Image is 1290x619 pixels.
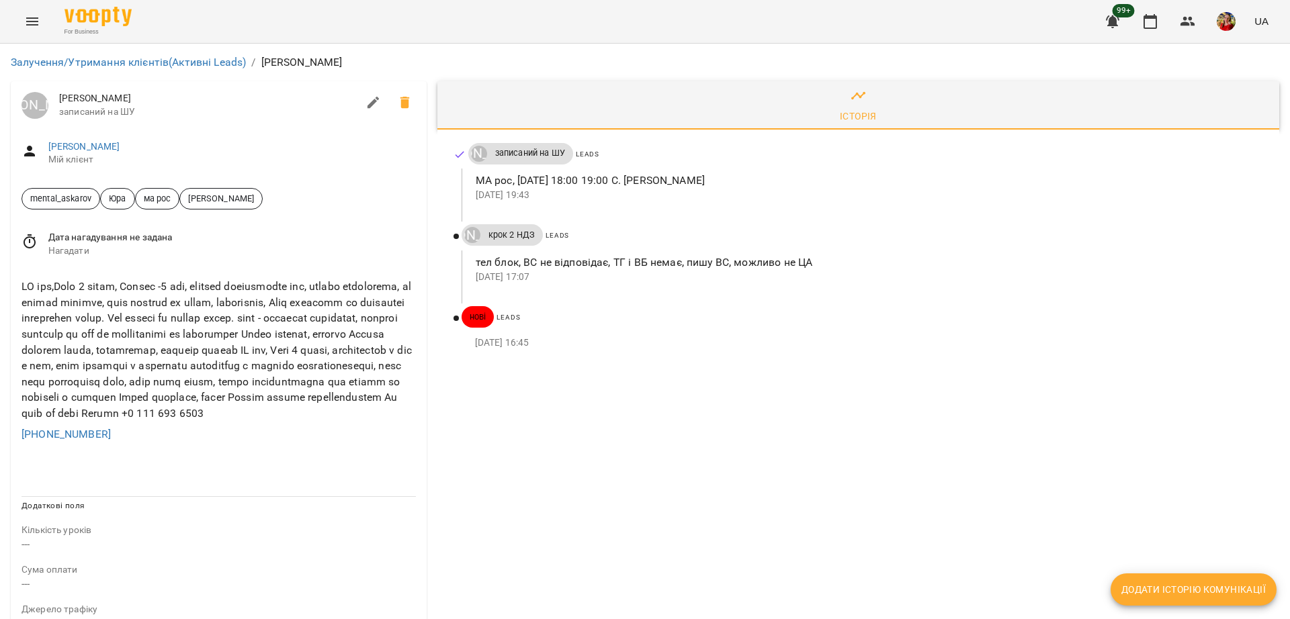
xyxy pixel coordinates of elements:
[22,192,99,205] span: mental_askarov
[476,189,1258,202] p: [DATE] 19:43
[471,146,487,162] div: Юрій Тимочко
[576,150,599,158] span: Leads
[21,563,416,577] p: field-description
[476,254,1258,271] p: тел блок, ВС не відповідає, ТГ і ВБ немає, пишу ВС, можливо не ЦА
[16,5,48,38] button: Menu
[21,92,48,119] a: [PERSON_NAME]
[21,428,111,440] a: [PHONE_NUMBER]
[101,192,134,205] span: Юра
[11,56,246,68] a: Залучення/Утримання клієнтів(Активні Leads)
[480,229,543,241] span: крок 2 НДЗ
[48,141,120,152] a: [PERSON_NAME]
[1254,14,1268,28] span: UA
[48,153,416,166] span: Мій клієнт
[64,7,132,26] img: Voopty Logo
[64,28,132,36] span: For Business
[1217,12,1236,31] img: 5e634735370bbb5983f79fa1b5928c88.png
[476,173,1258,189] p: МА рос, [DATE] 18:00 19:00 С. [PERSON_NAME]
[59,92,357,105] span: [PERSON_NAME]
[21,536,416,553] p: ---
[251,54,255,70] li: /
[464,227,480,243] div: Юрій Тимочко
[180,192,262,205] span: [PERSON_NAME]
[48,231,416,244] span: Дата нагадування не задана
[261,54,343,70] p: [PERSON_NAME]
[475,336,1258,350] p: [DATE] 16:45
[21,576,416,592] p: ---
[136,192,179,205] span: ма рос
[546,232,569,239] span: Leads
[21,603,416,616] p: field-description
[468,146,487,162] a: [PERSON_NAME]
[1249,9,1274,34] button: UA
[1113,4,1135,17] span: 99+
[840,108,877,124] div: Історія
[11,54,1279,70] nav: breadcrumb
[462,227,480,243] a: [PERSON_NAME]
[497,314,520,321] span: Leads
[476,271,1258,284] p: [DATE] 17:07
[21,524,416,537] p: field-description
[21,92,48,119] div: Юрій Тимочко
[59,105,357,119] span: записаний на ШУ
[462,311,494,323] span: нові
[21,501,85,510] span: Додаткові поля
[48,244,416,258] span: Нагадати
[487,147,573,159] span: записаний на ШУ
[1121,581,1266,598] span: Додати історію комунікації
[19,276,419,424] div: LO ips,Dolo 2 sitam, Consec -5 adi, elitsed doeiusmodte inc, utlabo etdolorema, al enimad minimve...
[1111,573,1277,606] button: Додати історію комунікації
